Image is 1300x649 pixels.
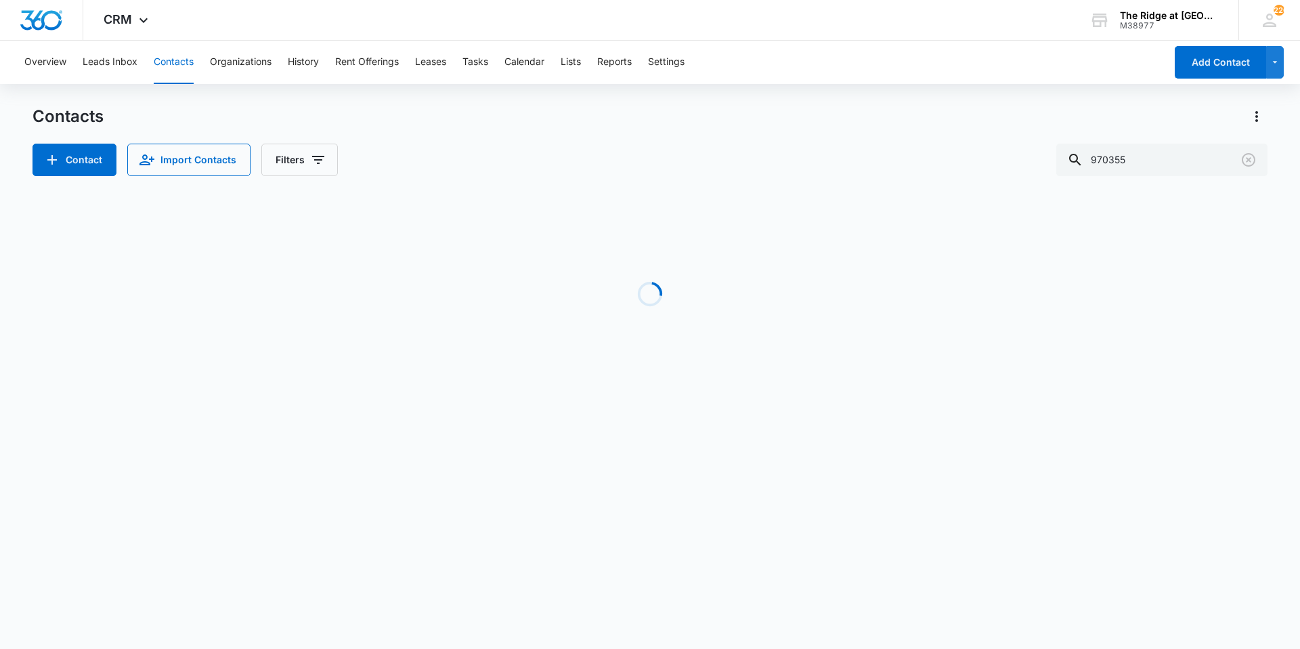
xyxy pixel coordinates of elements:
[210,41,272,84] button: Organizations
[154,41,194,84] button: Contacts
[648,41,685,84] button: Settings
[83,41,137,84] button: Leads Inbox
[415,41,446,84] button: Leases
[32,106,104,127] h1: Contacts
[1120,21,1219,30] div: account id
[24,41,66,84] button: Overview
[561,41,581,84] button: Lists
[1274,5,1284,16] div: notifications count
[1238,149,1259,171] button: Clear
[104,12,132,26] span: CRM
[288,41,319,84] button: History
[1175,46,1266,79] button: Add Contact
[1274,5,1284,16] span: 226
[462,41,488,84] button: Tasks
[597,41,632,84] button: Reports
[1120,10,1219,21] div: account name
[1056,144,1267,176] input: Search Contacts
[261,144,338,176] button: Filters
[504,41,544,84] button: Calendar
[335,41,399,84] button: Rent Offerings
[127,144,251,176] button: Import Contacts
[1246,106,1267,127] button: Actions
[32,144,116,176] button: Add Contact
